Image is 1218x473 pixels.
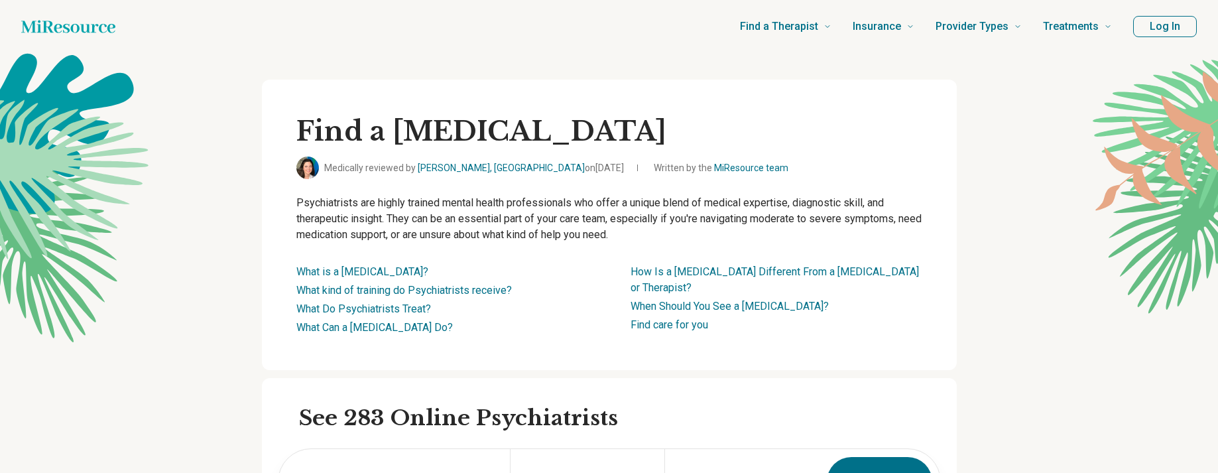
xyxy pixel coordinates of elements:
a: What Can a [MEDICAL_DATA] Do? [296,321,453,334]
span: Provider Types [936,17,1008,36]
a: Home page [21,13,115,40]
h1: Find a [MEDICAL_DATA] [296,114,922,149]
span: Written by the [654,161,788,175]
a: MiResource team [714,163,788,173]
span: Find a Therapist [740,17,818,36]
span: Insurance [853,17,901,36]
button: Log In [1133,16,1197,37]
span: Treatments [1043,17,1099,36]
span: Medically reviewed by [324,161,624,175]
p: Psychiatrists are highly trained mental health professionals who offer a unique blend of medical ... [296,195,922,243]
h2: See 283 Online Psychiatrists [299,405,941,433]
span: on [DATE] [585,163,624,173]
a: When Should You See a [MEDICAL_DATA]? [631,300,829,312]
a: What kind of training do Psychiatrists receive? [296,284,512,297]
a: Find care for you [631,318,708,331]
a: What Do Psychiatrists Treat? [296,303,431,315]
a: [PERSON_NAME], [GEOGRAPHIC_DATA] [418,163,585,173]
a: What is a [MEDICAL_DATA]? [296,265,428,278]
a: How Is a [MEDICAL_DATA] Different From a [MEDICAL_DATA] or Therapist? [631,265,919,294]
